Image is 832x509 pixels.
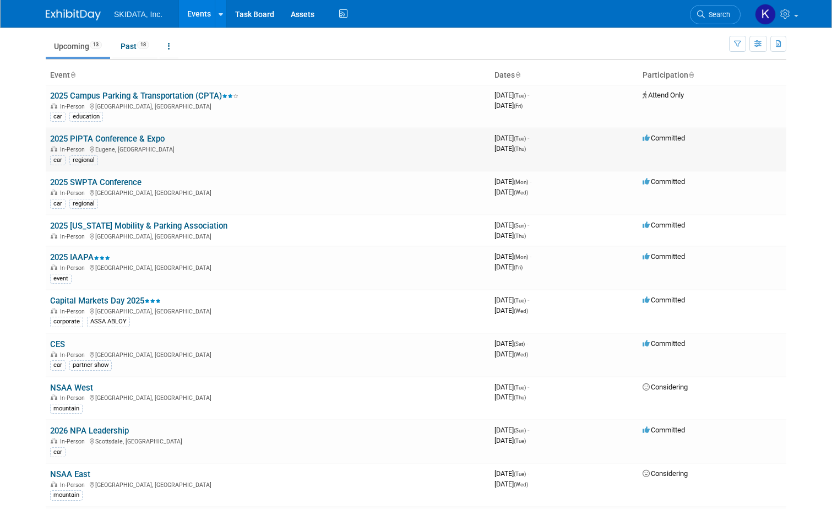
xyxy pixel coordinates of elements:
span: [DATE] [494,350,528,358]
div: mountain [50,490,83,500]
span: [DATE] [494,393,526,401]
span: (Tue) [514,385,526,391]
span: Considering [643,383,688,391]
a: NSAA East [50,469,90,479]
a: Past18 [112,36,157,57]
span: [DATE] [494,144,526,153]
span: (Tue) [514,93,526,99]
span: - [528,426,529,434]
span: [DATE] [494,221,529,229]
a: Sort by Start Date [515,71,520,79]
a: 2025 IAAPA [50,252,110,262]
span: Committed [643,296,685,304]
span: (Wed) [514,189,528,196]
span: - [528,383,529,391]
a: CES [50,339,65,349]
img: In-Person Event [51,481,57,487]
span: (Tue) [514,471,526,477]
th: Participation [638,66,786,85]
div: car [50,155,66,165]
span: Committed [643,134,685,142]
span: [DATE] [494,296,529,304]
span: [DATE] [494,263,523,271]
a: 2025 PIPTA Conference & Expo [50,134,165,144]
div: [GEOGRAPHIC_DATA], [GEOGRAPHIC_DATA] [50,480,486,489]
div: car [50,199,66,209]
span: (Thu) [514,146,526,152]
a: 2025 Campus Parking & Transportation (CPTA) [50,91,238,101]
span: [DATE] [494,383,529,391]
div: car [50,447,66,457]
span: Committed [643,339,685,348]
span: (Wed) [514,481,528,488]
span: (Wed) [514,308,528,314]
img: In-Person Event [51,233,57,239]
a: Sort by Participation Type [688,71,694,79]
div: event [50,274,72,284]
span: [DATE] [494,252,531,261]
span: - [528,91,529,99]
span: In-Person [60,351,88,359]
div: education [69,112,103,122]
span: In-Person [60,394,88,402]
div: [GEOGRAPHIC_DATA], [GEOGRAPHIC_DATA] [50,231,486,240]
div: car [50,112,66,122]
span: [DATE] [494,134,529,142]
img: In-Person Event [51,103,57,109]
span: In-Person [60,233,88,240]
div: Scottsdale, [GEOGRAPHIC_DATA] [50,436,486,445]
span: - [530,252,531,261]
span: [DATE] [494,480,528,488]
span: Attend Only [643,91,684,99]
span: (Sun) [514,427,526,434]
div: ASSA ABLOY [87,317,130,327]
img: In-Person Event [51,264,57,270]
div: [GEOGRAPHIC_DATA], [GEOGRAPHIC_DATA] [50,101,486,110]
span: (Wed) [514,351,528,358]
span: (Fri) [514,264,523,270]
a: Sort by Event Name [70,71,75,79]
th: Dates [490,66,638,85]
div: car [50,360,66,370]
div: regional [69,199,98,209]
div: [GEOGRAPHIC_DATA], [GEOGRAPHIC_DATA] [50,188,486,197]
span: (Thu) [514,233,526,239]
img: In-Person Event [51,394,57,400]
span: - [528,221,529,229]
div: mountain [50,404,83,414]
img: In-Person Event [51,351,57,357]
span: - [528,134,529,142]
span: (Mon) [514,254,528,260]
span: (Tue) [514,438,526,444]
th: Event [46,66,490,85]
span: 18 [137,41,149,49]
img: In-Person Event [51,308,57,313]
div: [GEOGRAPHIC_DATA], [GEOGRAPHIC_DATA] [50,350,486,359]
a: 2025 SWPTA Conference [50,177,142,187]
span: In-Person [60,103,88,110]
span: 13 [90,41,102,49]
span: SKIDATA, Inc. [114,10,162,19]
span: [DATE] [494,177,531,186]
div: regional [69,155,98,165]
span: [DATE] [494,339,528,348]
span: [DATE] [494,91,529,99]
span: [DATE] [494,101,523,110]
span: - [528,469,529,478]
div: corporate [50,317,83,327]
a: 2026 NPA Leadership [50,426,129,436]
div: Eugene, [GEOGRAPHIC_DATA] [50,144,486,153]
span: Considering [643,469,688,478]
span: (Sat) [514,341,525,347]
span: (Tue) [514,297,526,304]
a: NSAA West [50,383,93,393]
span: - [530,177,531,186]
span: [DATE] [494,306,528,315]
a: Search [690,5,741,24]
span: Search [705,10,730,19]
span: In-Person [60,308,88,315]
span: In-Person [60,264,88,272]
span: - [526,339,528,348]
img: In-Person Event [51,189,57,195]
span: (Fri) [514,103,523,109]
